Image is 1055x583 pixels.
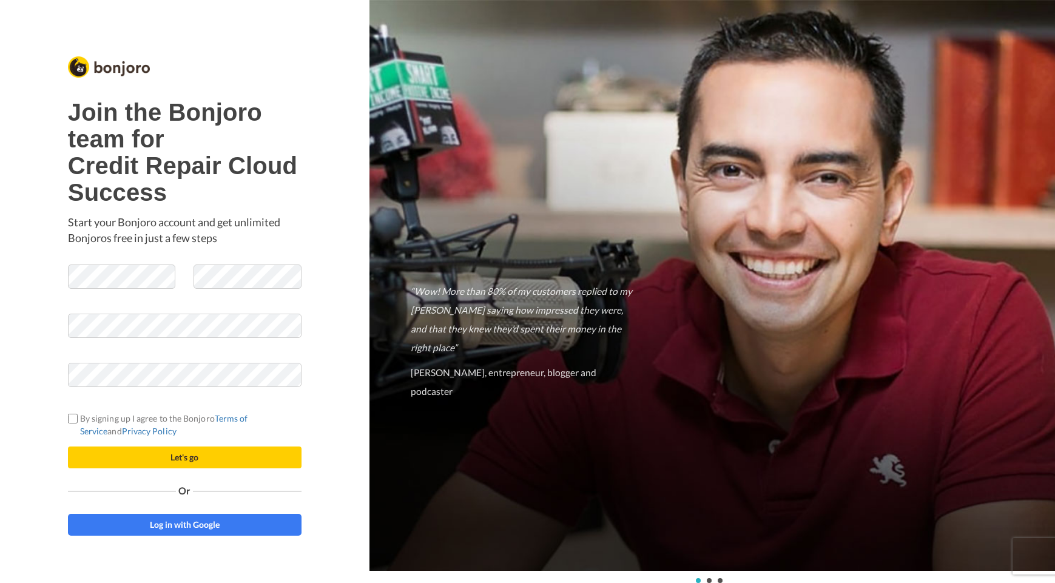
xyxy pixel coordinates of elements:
a: Terms of Service [80,413,248,436]
span: Or [176,487,193,495]
button: Let's go [68,447,302,468]
span: Log in with Google [150,519,220,530]
b: Credit Repair Cloud Success [68,152,297,206]
p: Start your Bonjoro account and get unlimited Bonjoros free in just a few steps [68,215,302,246]
p: [PERSON_NAME], entrepreneur, blogger and podcaster [411,363,639,401]
p: “Wow! More than 80% of my customers replied to my [PERSON_NAME] saying how impressed they were, a... [411,282,639,357]
a: Log in with Google [68,514,302,536]
h1: Join the Bonjoro team for [68,99,302,206]
input: By signing up I agree to the BonjoroTerms of ServiceandPrivacy Policy [68,414,78,423]
a: Privacy Policy [122,426,177,436]
label: By signing up I agree to the Bonjoro and [68,412,302,437]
